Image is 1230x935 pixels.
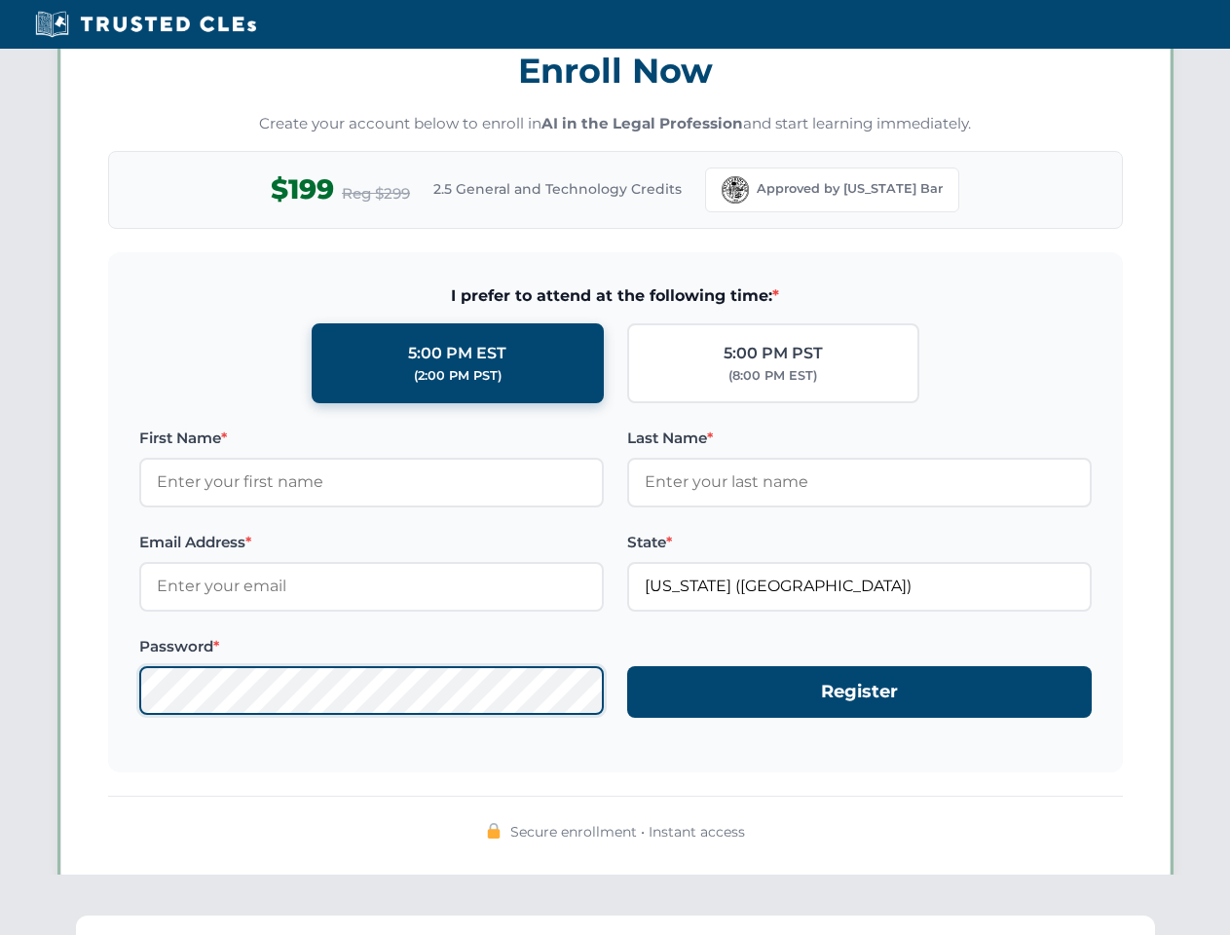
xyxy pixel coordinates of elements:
[757,179,943,199] span: Approved by [US_STATE] Bar
[342,182,410,206] span: Reg $299
[627,458,1092,506] input: Enter your last name
[541,114,743,132] strong: AI in the Legal Profession
[139,531,604,554] label: Email Address
[728,366,817,386] div: (8:00 PM EST)
[627,427,1092,450] label: Last Name
[108,113,1123,135] p: Create your account below to enroll in and start learning immediately.
[486,823,502,839] img: 🔒
[271,168,334,211] span: $199
[139,283,1092,309] span: I prefer to attend at the following time:
[724,341,823,366] div: 5:00 PM PST
[139,458,604,506] input: Enter your first name
[139,635,604,658] label: Password
[433,178,682,200] span: 2.5 General and Technology Credits
[29,10,262,39] img: Trusted CLEs
[510,821,745,842] span: Secure enrollment • Instant access
[408,341,506,366] div: 5:00 PM EST
[627,666,1092,718] button: Register
[627,531,1092,554] label: State
[139,427,604,450] label: First Name
[627,562,1092,611] input: Florida (FL)
[108,40,1123,101] h3: Enroll Now
[414,366,502,386] div: (2:00 PM PST)
[722,176,749,204] img: Florida Bar
[139,562,604,611] input: Enter your email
